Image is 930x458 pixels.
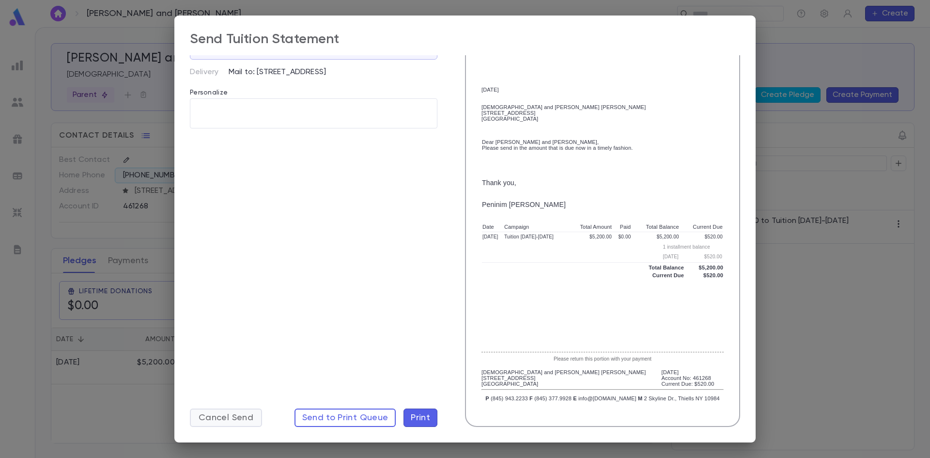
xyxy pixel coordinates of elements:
p: Dear [PERSON_NAME] and [PERSON_NAME], Please send in the amount that is due now in a timely fashion. [482,139,723,157]
td: $520.00 [679,252,723,262]
p: Delivery [190,67,229,77]
td: $5,200.00 [631,232,679,242]
td: Tuition [DATE]-[DATE] [504,232,570,242]
p: Personalize [190,77,437,98]
div: Send Tuition Statement [190,31,340,47]
span: (845) [534,395,547,401]
div: [DEMOGRAPHIC_DATA] and [PERSON_NAME] [PERSON_NAME] [481,104,724,110]
span: 9928 [559,395,572,401]
button: Send to Print Queue [294,409,396,427]
span: $520.00 [684,272,723,278]
span: Print [411,412,430,423]
div: [STREET_ADDRESS] [481,375,646,381]
td: [DATE] [663,252,679,262]
span: P [485,395,489,401]
div: [DEMOGRAPHIC_DATA] and [PERSON_NAME] [PERSON_NAME] [481,369,646,375]
th: Paid [612,222,631,232]
th: Current Due [680,222,723,232]
td: $0.00 [612,232,631,242]
span: [DOMAIN_NAME] [593,395,636,401]
th: Date [482,222,504,232]
span: Send to Print Queue [302,412,388,423]
p: Mail to: [STREET_ADDRESS] [229,67,437,77]
span: M [638,395,642,401]
div: Please return this portion with your payment [481,356,724,369]
span: Cancel Send [199,412,253,423]
th: Total Balance [631,222,679,232]
span: Current Due [652,272,684,278]
span: $5,200.00 [684,265,723,270]
th: Total Amount [570,222,612,232]
span: Peninim [PERSON_NAME] [482,201,566,208]
span: E [573,395,577,401]
td: $5,200.00 [570,232,612,242]
button: Cancel Send [190,409,262,427]
div: [DATE] [662,369,714,375]
button: Print [403,409,437,427]
span: F [529,395,533,401]
span: Total Balance [649,265,684,270]
div: Account No: 461268 [662,375,714,381]
span: 377 [549,395,558,401]
th: Campaign [504,222,570,232]
span: 2 Skyline [644,395,666,401]
span: .2 [514,395,519,401]
span: 233 [519,395,528,401]
span: (845) [491,395,503,401]
td: 1 installment balance [663,242,723,252]
span: info [578,395,587,401]
span: 943 [505,395,514,401]
span: @ [587,395,592,401]
div: Current Due: $520.00 [662,381,714,387]
span: . [558,395,559,401]
td: $520.00 [680,232,723,242]
div: [DATE] [481,87,724,93]
span: Thank you, [482,179,516,187]
td: [DATE] [482,232,504,242]
span: Dr., Thiells NY 10984 [668,395,720,401]
div: [GEOGRAPHIC_DATA] [481,381,646,387]
div: [GEOGRAPHIC_DATA] [481,116,724,122]
div: [STREET_ADDRESS] [481,110,724,116]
